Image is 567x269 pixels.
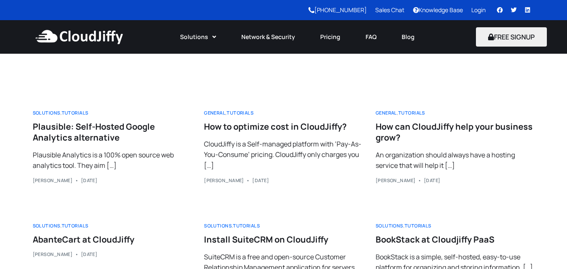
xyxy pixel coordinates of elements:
[376,222,535,230] div: ,
[81,251,98,257] span: [DATE]
[308,28,353,46] a: Pricing
[33,150,192,171] p: Plausible Analytics is a 100% open source web analytics tool. They aim […]
[167,28,229,46] a: Solutions
[476,32,547,42] a: FREE SIGNUP
[376,121,535,143] a: How can CloudJiffy help your business grow?
[33,110,60,115] a: Solutions
[413,6,463,14] a: Knowledge Base
[33,222,192,230] div: ,
[229,28,308,46] a: Network & Security
[204,121,363,132] a: How to optimize cost in CloudJiffy?
[33,234,134,245] span: AbanteCart at CloudJiffy
[204,110,225,115] a: General
[62,223,89,228] a: Tutorials
[33,177,73,183] a: [PERSON_NAME]
[376,234,535,245] a: BookStack at Cloudjiffy PaaS
[398,110,425,115] a: Tutorials
[532,235,559,261] iframe: chat widget
[62,110,89,115] a: Tutorials
[204,139,363,171] p: CloudJiffy is a Self-managed platform with ‘Pay-As-You-Consume’ pricing. CloudJiffy only charges ...
[204,222,363,230] div: ,
[376,109,535,117] div: ,
[33,121,155,143] span: Plausible: Self-Hosted Google Analytics alternative
[252,177,269,183] span: [DATE]
[376,150,535,171] p: An organization should always have a hosting service that will help it […]
[376,110,397,115] a: General
[424,177,441,183] span: [DATE]
[405,223,431,228] a: Tutorials
[33,121,192,143] a: Plausible: Self-Hosted Google Analytics alternative
[376,177,416,183] a: [PERSON_NAME]
[471,6,486,14] a: Login
[81,177,98,183] span: [DATE]
[33,223,60,228] a: Solutions
[375,6,405,14] a: Sales Chat
[308,6,367,14] a: [PHONE_NUMBER]
[204,234,363,245] a: Install SuiteCRM on CloudJiffy
[204,234,328,245] span: Install SuiteCRM on CloudJiffy
[204,223,232,228] a: Solutions
[204,121,347,132] span: How to optimize cost in CloudJiffy?
[227,110,253,115] a: Tutorials
[389,28,427,46] a: Blog
[204,109,363,117] div: ,
[33,109,192,117] div: ,
[376,234,494,245] span: BookStack at Cloudjiffy PaaS
[233,223,260,228] a: Tutorials
[376,223,403,228] a: Solutions
[33,251,73,257] a: [PERSON_NAME]
[204,177,244,183] a: [PERSON_NAME]
[353,28,389,46] a: FAQ
[33,234,192,245] a: AbanteCart at CloudJiffy
[376,121,533,143] span: How can CloudJiffy help your business grow?
[476,27,547,47] button: FREE SIGNUP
